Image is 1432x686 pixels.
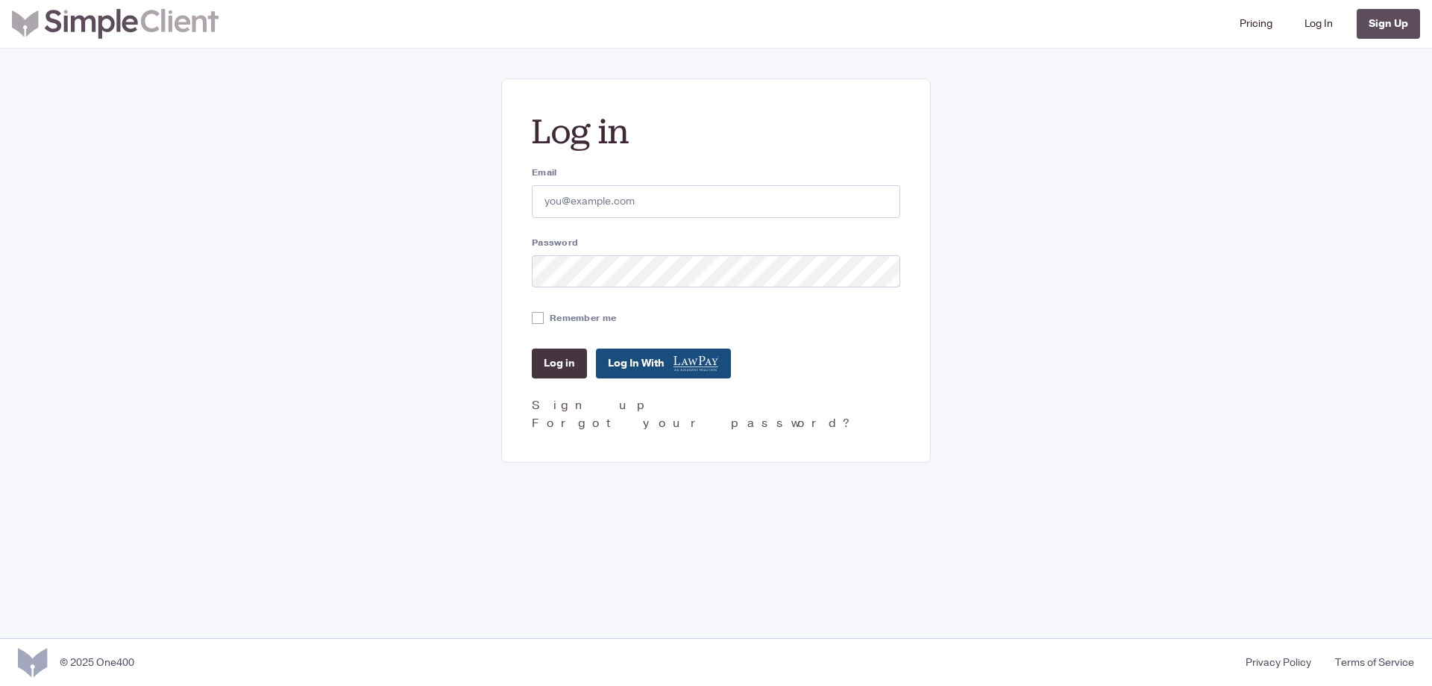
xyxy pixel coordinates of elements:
[60,655,134,670] div: © 2025 One400
[1298,6,1339,42] a: Log In
[1234,6,1278,42] a: Pricing
[532,109,900,154] h2: Log in
[1234,655,1323,670] a: Privacy Policy
[532,236,900,249] label: Password
[532,397,653,414] a: Sign up
[532,415,855,431] a: Forgot your password?
[532,185,900,218] input: you@example.com
[532,349,587,378] input: Log in
[596,349,731,378] a: Log In With
[1323,655,1414,670] a: Terms of Service
[532,166,900,179] label: Email
[550,311,616,325] label: Remember me
[1357,9,1420,39] a: Sign Up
